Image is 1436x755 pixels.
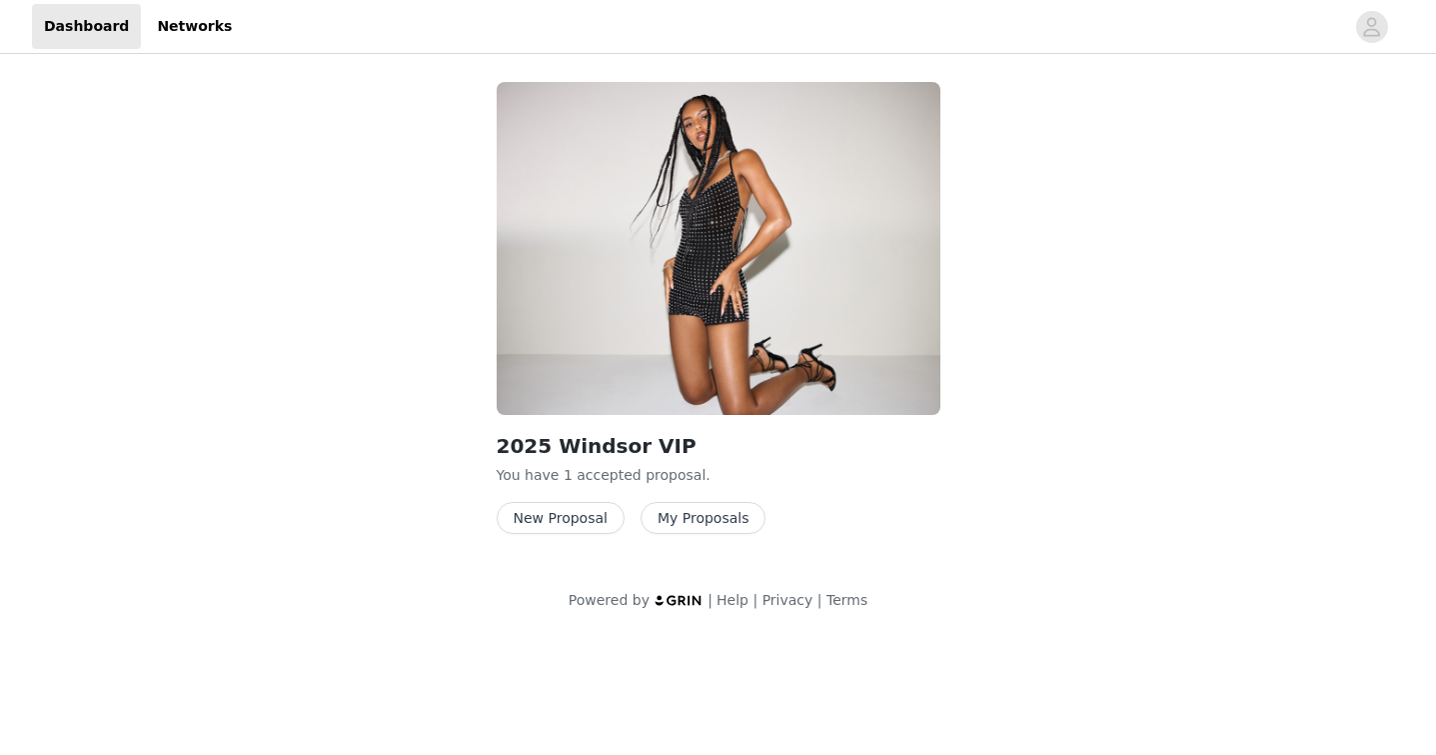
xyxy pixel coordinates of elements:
p: You have 1 accepted proposal . [497,465,940,486]
span: Powered by [569,592,650,608]
a: Dashboard [32,4,141,49]
img: Windsor [497,82,940,415]
a: Help [717,592,748,608]
span: | [817,592,822,608]
a: Terms [826,592,867,608]
div: avatar [1362,11,1381,43]
span: | [708,592,713,608]
button: New Proposal [497,502,625,534]
a: Networks [145,4,244,49]
button: My Proposals [641,502,766,534]
span: | [752,592,757,608]
a: Privacy [762,592,813,608]
img: logo [654,594,704,607]
h2: 2025 Windsor VIP [497,431,940,461]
